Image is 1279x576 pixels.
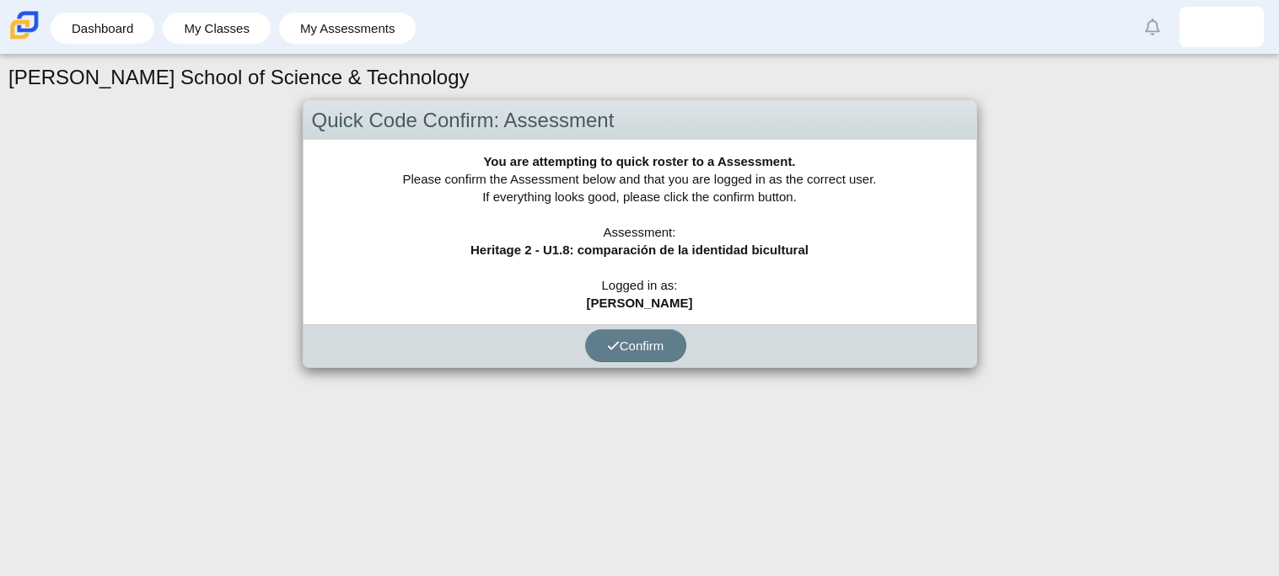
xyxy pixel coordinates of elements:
[585,329,686,362] button: Confirm
[470,243,809,257] b: Heritage 2 - U1.8: comparación de la identidad bicultural
[288,13,408,44] a: My Assessments
[171,13,262,44] a: My Classes
[304,101,976,141] div: Quick Code Confirm: Assessment
[304,140,976,324] div: Please confirm the Assessment below and that you are logged in as the correct user. If everything...
[7,31,42,45] a: Carmen School of Science & Technology
[1134,8,1171,45] a: Alerts
[1208,13,1235,40] img: nalia.guelhernande.CjCGxy
[607,339,664,353] span: Confirm
[483,154,795,168] b: You are attempting to quick roster to a Assessment.
[7,8,42,43] img: Carmen School of Science & Technology
[8,63,470,92] h1: [PERSON_NAME] School of Science & Technology
[1180,7,1264,47] a: nalia.guelhernande.CjCGxy
[59,13,146,44] a: Dashboard
[587,296,693,310] b: [PERSON_NAME]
